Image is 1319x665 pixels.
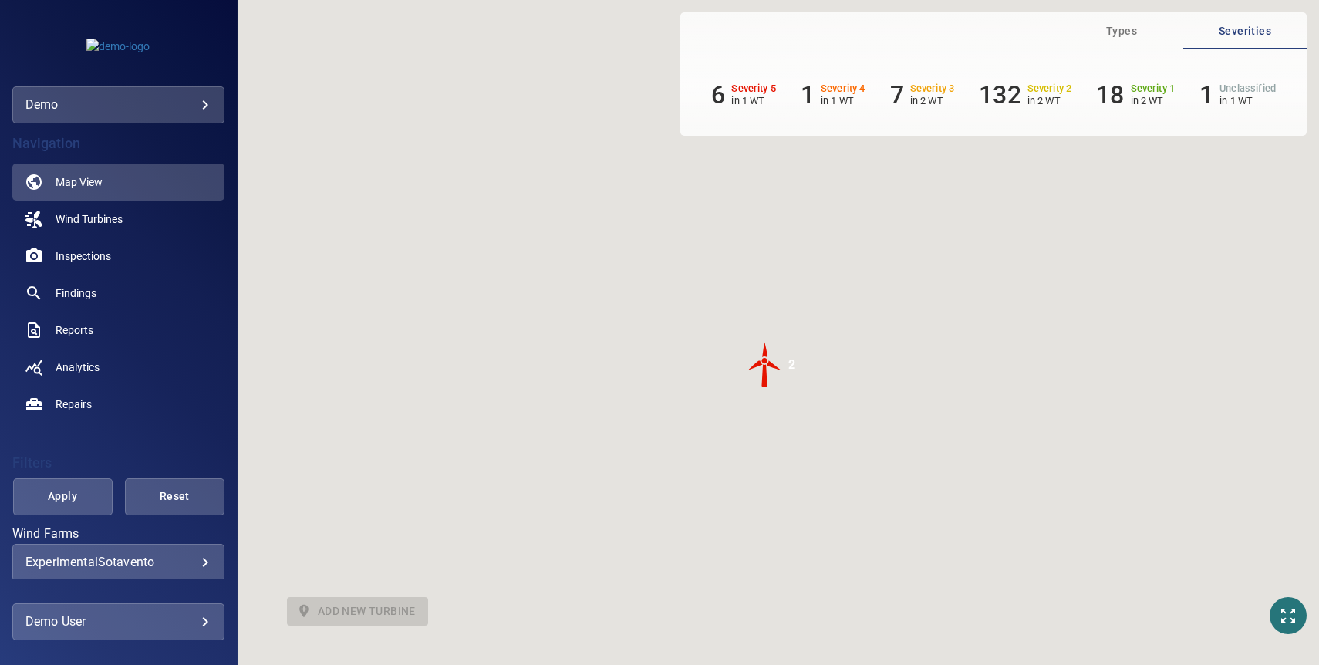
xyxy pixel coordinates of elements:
[56,174,103,190] span: Map View
[801,80,815,110] h6: 1
[1096,80,1175,110] li: Severity 1
[12,386,224,423] a: repairs noActive
[12,349,224,386] a: analytics noActive
[1192,22,1297,41] span: Severities
[32,487,93,506] span: Apply
[890,80,904,110] h6: 7
[910,83,955,94] h6: Severity 3
[1096,80,1124,110] h6: 18
[125,478,224,515] button: Reset
[12,528,224,540] label: Wind Farms
[12,238,224,275] a: inspections noActive
[1069,22,1174,41] span: Types
[56,211,123,227] span: Wind Turbines
[821,83,865,94] h6: Severity 4
[56,285,96,301] span: Findings
[12,455,224,471] h4: Filters
[801,80,865,110] li: Severity 4
[711,80,776,110] li: Severity 5
[979,80,1071,110] li: Severity 2
[910,95,955,106] p: in 2 WT
[1219,95,1276,106] p: in 1 WT
[12,312,224,349] a: reports noActive
[1199,80,1276,110] li: Severity Unclassified
[25,609,211,634] div: Demo User
[1027,83,1072,94] h6: Severity 2
[144,487,205,506] span: Reset
[56,397,92,412] span: Repairs
[788,342,795,388] div: 2
[86,39,150,54] img: demo-logo
[56,322,93,338] span: Reports
[731,95,776,106] p: in 1 WT
[12,136,224,151] h4: Navigation
[979,80,1020,110] h6: 132
[12,201,224,238] a: windturbines noActive
[56,360,100,375] span: Analytics
[12,86,224,123] div: demo
[1199,80,1213,110] h6: 1
[25,93,211,117] div: demo
[1131,83,1176,94] h6: Severity 1
[1027,95,1072,106] p: in 2 WT
[890,80,955,110] li: Severity 3
[1131,95,1176,106] p: in 2 WT
[13,478,113,515] button: Apply
[56,248,111,264] span: Inspections
[12,275,224,312] a: findings noActive
[742,342,788,390] gmp-advanced-marker: 2
[25,555,211,569] div: ExperimentalSotavento
[742,342,788,388] img: windFarmIconCat5.svg
[731,83,776,94] h6: Severity 5
[711,80,725,110] h6: 6
[12,544,224,581] div: Wind Farms
[1219,83,1276,94] h6: Unclassified
[821,95,865,106] p: in 1 WT
[12,164,224,201] a: map active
